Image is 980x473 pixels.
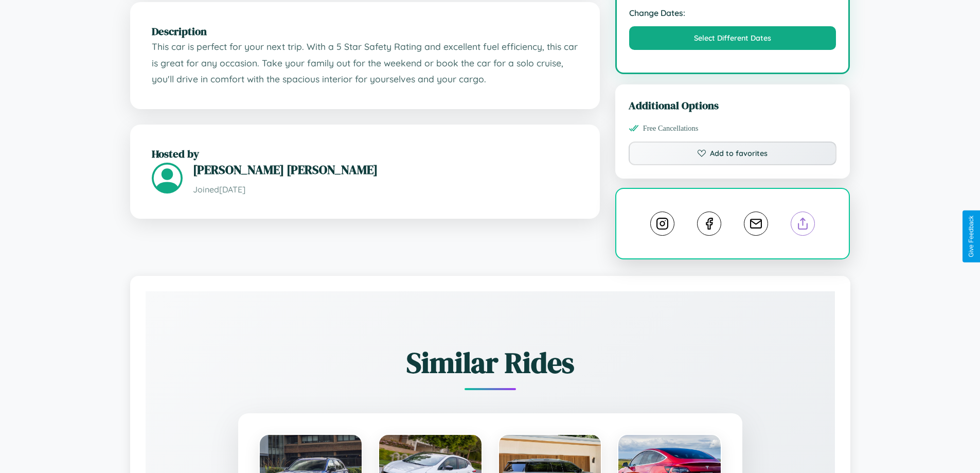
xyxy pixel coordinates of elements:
p: This car is perfect for your next trip. With a 5 Star Safety Rating and excellent fuel efficiency... [152,39,578,87]
div: Give Feedback [968,216,975,257]
h2: Similar Rides [182,343,799,382]
button: Select Different Dates [629,26,836,50]
span: Free Cancellations [643,124,699,133]
button: Add to favorites [629,142,837,165]
h2: Description [152,24,578,39]
h2: Hosted by [152,146,578,161]
h3: [PERSON_NAME] [PERSON_NAME] [193,161,578,178]
strong: Change Dates: [629,8,836,18]
h3: Additional Options [629,98,837,113]
p: Joined [DATE] [193,182,578,197]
